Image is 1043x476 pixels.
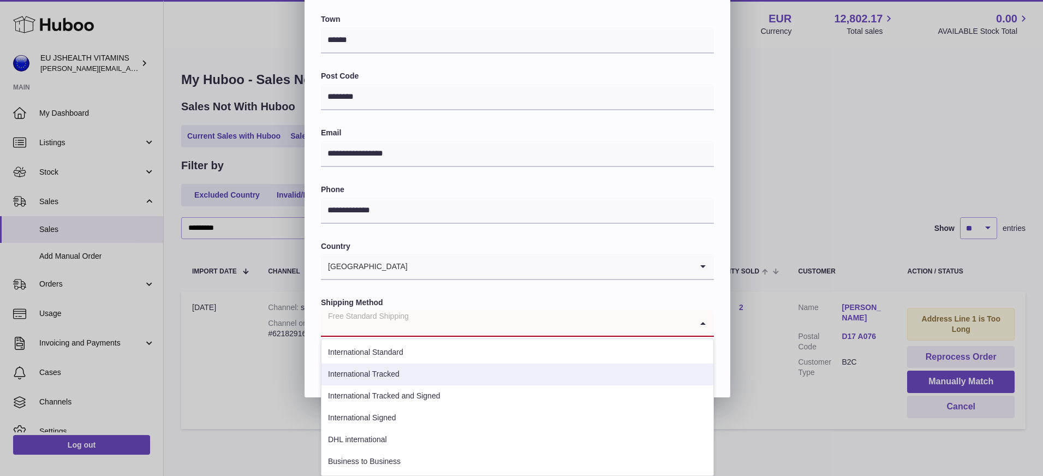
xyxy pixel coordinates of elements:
input: Search for option [408,254,692,279]
div: Search for option [321,311,714,337]
label: Shipping Method [321,297,714,308]
label: Town [321,14,714,25]
span: [GEOGRAPHIC_DATA] [321,254,408,279]
label: Post Code [321,71,714,81]
label: Country [321,241,714,252]
li: International Standard [321,342,713,364]
li: International Tracked [321,364,713,385]
li: Business to Business [321,451,713,473]
li: International Tracked and Signed [321,385,713,407]
li: International Signed [321,407,713,429]
label: Email [321,128,714,138]
li: DHL international [321,429,713,451]
div: Search for option [321,254,714,280]
input: Search for option [321,311,692,336]
label: Phone [321,185,714,195]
